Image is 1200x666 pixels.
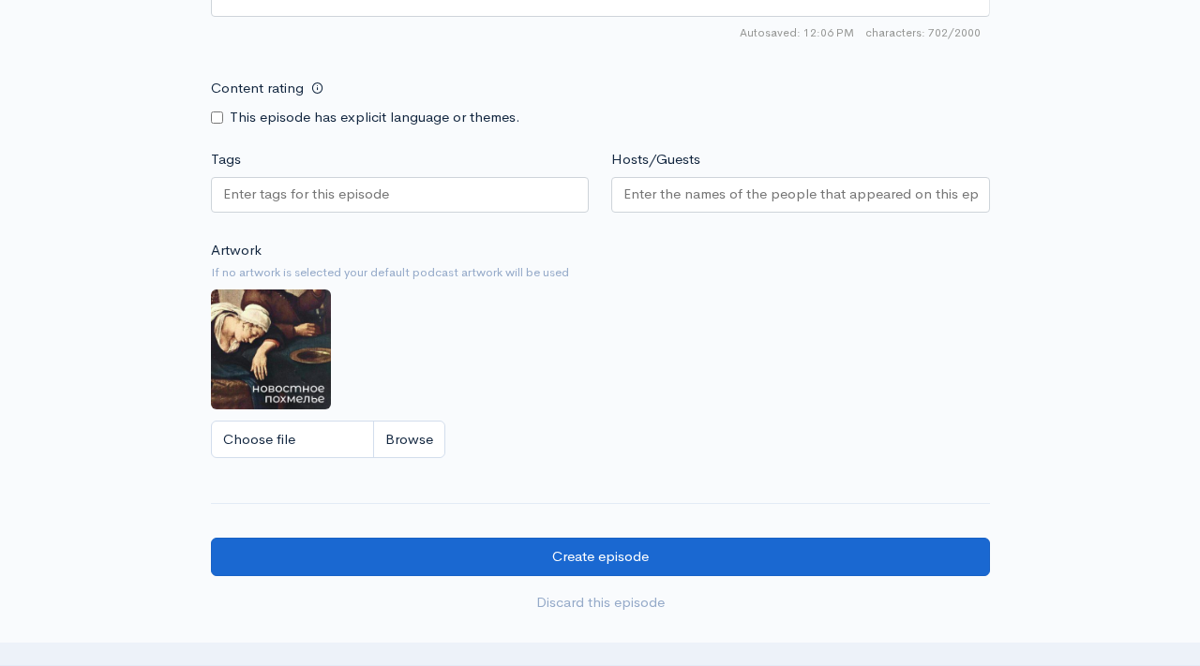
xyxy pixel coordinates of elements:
small: If no artwork is selected your default podcast artwork will be used [211,263,990,282]
input: Enter the names of the people that appeared on this episode [623,184,978,205]
label: Hosts/Guests [611,149,700,170]
a: Discard this episode [211,584,990,622]
label: This episode has explicit language or themes. [230,107,520,128]
input: Create episode [211,538,990,576]
label: Artwork [211,240,262,261]
label: Content rating [211,69,304,108]
span: 702/2000 [865,24,981,41]
span: Autosaved: 12:06 PM [740,24,854,41]
label: Tags [211,149,241,170]
input: Enter tags for this episode [223,184,392,205]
